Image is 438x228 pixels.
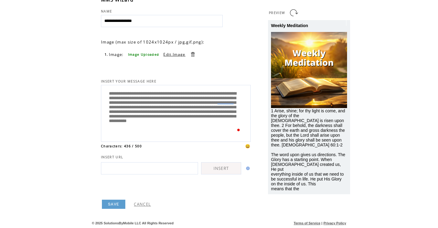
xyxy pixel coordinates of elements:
[105,52,108,57] span: 1.
[101,155,123,159] span: INSERT URL
[101,39,204,45] span: Image (max size of 1024x1024px / jpg,gif,png):
[244,167,250,170] img: help.gif
[109,52,124,57] span: Image:
[245,143,251,149] span: 😀
[101,144,142,148] span: Characters: 436 / 500
[134,202,151,207] a: CANCEL
[323,221,346,225] a: Privacy Policy
[271,23,308,28] span: Weekly Meditation
[101,79,156,83] span: INSERT YOUR MESSAGE HERE
[271,108,345,191] span: 1 Arise, shine; for thy light is come, and the glory of the [DEMOGRAPHIC_DATA] is risen upon thee...
[201,162,241,174] a: INSERT
[102,200,125,209] a: SAVE
[190,51,196,57] a: Delete this item
[101,9,112,13] span: NAME
[163,52,185,57] a: Edit Image
[128,52,159,57] span: Image Uploaded
[92,221,174,225] span: © 2025 SolutionsByMobile LLC All Rights Reserved
[104,87,247,139] textarea: To enrich screen reader interactions, please activate Accessibility in Grammarly extension settings
[269,11,285,15] span: PREVIEW
[294,221,321,225] a: Terms of Service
